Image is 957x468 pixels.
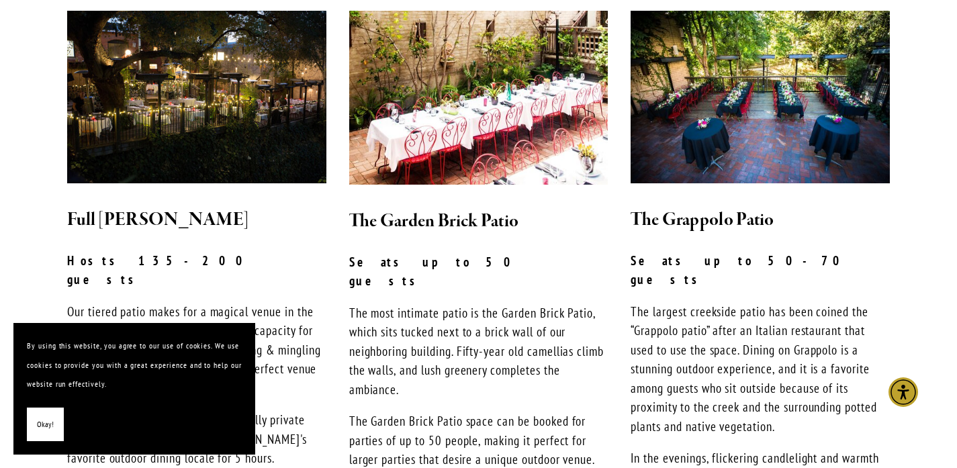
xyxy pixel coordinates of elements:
[349,303,608,400] p: The most intimate patio is the Garden Brick Patio, which sits tucked next to a brick wall of our ...
[631,11,890,183] img: Our Grappolo Patio seats 50 to 70 guests.
[67,302,326,398] p: Our tiered patio makes for a magical venue in the Heart of [GEOGRAPHIC_DATA]. With a capacity for...
[67,11,326,183] img: novo-restaurant-lounge-patio-33_v2.jpg
[349,254,535,289] strong: Seats up to 50 guests
[27,336,242,394] p: By using this website, you agree to our use of cookies. We use cookies to provide you with a grea...
[631,252,864,288] strong: Seats up to 50-70 guests
[37,415,54,434] span: Okay!
[631,302,890,436] p: The largest creekside patio has been coined the “Grappolo patio” after an Italian restaurant that...
[27,408,64,442] button: Okay!
[67,206,326,234] h2: Full [PERSON_NAME]
[631,206,890,234] h2: The Grappolo Patio
[349,207,608,236] h2: The Garden Brick Patio
[888,377,918,407] div: Accessibility Menu
[349,11,608,185] img: bricks.jpg
[13,323,255,455] section: Cookie banner
[67,252,267,288] strong: Hosts 135-200 guests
